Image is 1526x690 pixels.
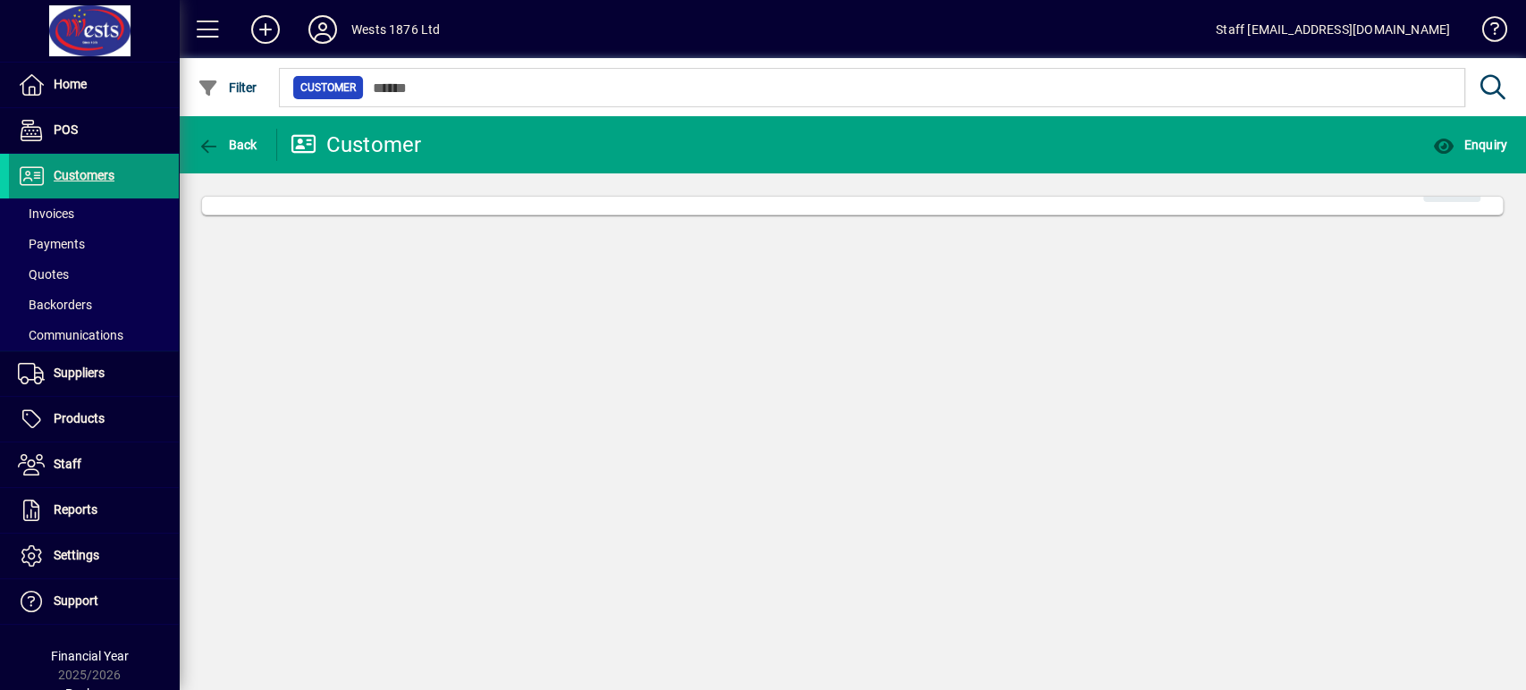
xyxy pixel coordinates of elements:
[9,442,179,487] a: Staff
[9,351,179,396] a: Suppliers
[54,593,98,608] span: Support
[9,259,179,290] a: Quotes
[18,328,123,342] span: Communications
[198,80,257,95] span: Filter
[54,366,105,380] span: Suppliers
[18,206,74,221] span: Invoices
[51,649,129,663] span: Financial Year
[9,488,179,533] a: Reports
[237,13,294,46] button: Add
[1468,4,1504,62] a: Knowledge Base
[300,79,356,97] span: Customer
[1423,170,1480,202] button: Edit
[9,290,179,320] a: Backorders
[1216,15,1450,44] div: Staff [EMAIL_ADDRESS][DOMAIN_NAME]
[18,237,85,251] span: Payments
[193,72,262,104] button: Filter
[179,129,277,161] app-page-header-button: Back
[18,267,69,282] span: Quotes
[54,411,105,425] span: Products
[54,457,81,471] span: Staff
[291,130,422,159] div: Customer
[54,502,97,517] span: Reports
[193,129,262,161] button: Back
[9,397,179,442] a: Products
[294,13,351,46] button: Profile
[54,548,99,562] span: Settings
[1429,129,1512,161] button: Enquiry
[9,63,179,107] a: Home
[198,138,257,152] span: Back
[18,298,92,312] span: Backorders
[9,534,179,578] a: Settings
[351,15,440,44] div: Wests 1876 Ltd
[9,320,179,350] a: Communications
[54,122,78,137] span: POS
[54,168,114,182] span: Customers
[9,579,179,624] a: Support
[1433,138,1507,152] span: Enquiry
[9,198,179,229] a: Invoices
[9,229,179,259] a: Payments
[9,108,179,153] a: POS
[54,77,87,91] span: Home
